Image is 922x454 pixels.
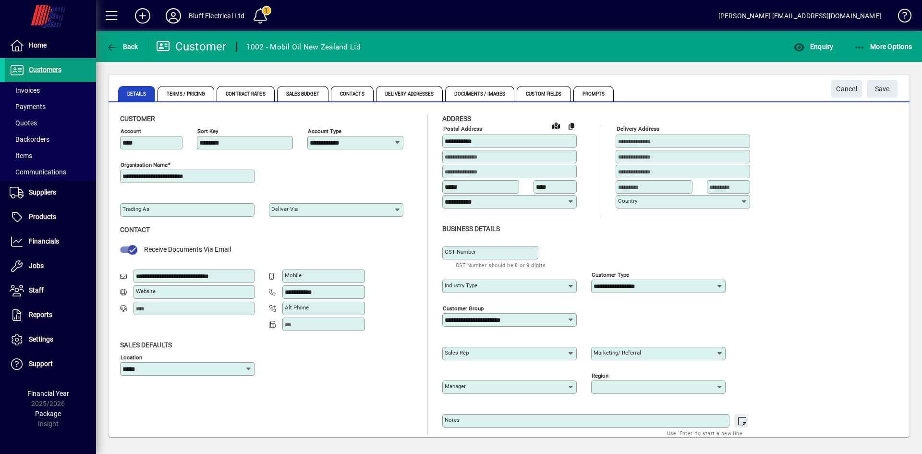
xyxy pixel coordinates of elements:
a: Suppliers [5,181,96,205]
span: Address [442,115,471,123]
span: Invoices [10,86,40,94]
button: Enquiry [791,38,836,55]
span: Package [35,410,61,417]
mat-label: Customer group [443,305,484,311]
span: Jobs [29,262,44,270]
a: Home [5,34,96,58]
div: 1002 - Mobil Oil New Zealand Ltd [246,39,361,55]
a: Jobs [5,254,96,278]
mat-label: Trading as [122,206,149,212]
button: Copy to Delivery address [564,118,579,134]
mat-label: Alt Phone [285,304,309,311]
div: Bluff Electrical Ltd [189,8,245,24]
span: Receive Documents Via Email [144,245,231,253]
mat-label: Sort key [197,128,218,135]
span: Contract Rates [217,86,274,101]
button: Add [127,7,158,25]
button: More Options [851,38,915,55]
span: Support [29,360,53,368]
div: [PERSON_NAME] [EMAIL_ADDRESS][DOMAIN_NAME] [718,8,881,24]
span: Cancel [836,81,857,97]
span: Business details [442,225,500,233]
mat-label: Manager [445,383,466,390]
span: More Options [854,43,912,50]
div: Customer [156,39,227,54]
mat-label: Organisation name [121,161,168,168]
span: Sales Budget [277,86,328,101]
span: S [875,85,879,93]
span: Products [29,213,56,221]
a: Products [5,205,96,229]
mat-label: Account [121,128,141,135]
mat-label: Customer type [592,271,629,278]
span: Items [10,152,32,160]
span: Financials [29,237,59,245]
button: Save [867,80,898,98]
span: Details [118,86,155,101]
span: Financial Year [27,390,69,397]
span: ave [875,81,890,97]
button: Profile [158,7,189,25]
a: Payments [5,98,96,115]
mat-label: Region [592,372,608,379]
span: Quotes [10,119,37,127]
span: Customers [29,66,61,74]
span: Suppliers [29,188,56,196]
span: Back [106,43,138,50]
span: Documents / Images [445,86,514,101]
mat-label: Location [121,354,142,360]
span: Customer [120,115,155,123]
mat-label: GST Number [445,248,476,255]
mat-label: Deliver via [271,206,298,212]
a: Quotes [5,115,96,131]
span: Contacts [331,86,374,101]
span: Custom Fields [517,86,570,101]
a: Backorders [5,131,96,147]
span: Enquiry [793,43,833,50]
mat-label: Industry type [445,282,477,289]
span: Communications [10,168,66,176]
a: Reports [5,303,96,327]
mat-label: Account Type [308,128,341,135]
mat-label: Mobile [285,272,302,279]
mat-label: Notes [445,417,460,423]
a: Knowledge Base [891,2,910,33]
mat-label: Sales rep [445,349,469,356]
mat-label: Country [618,197,637,204]
button: Back [104,38,141,55]
a: Communications [5,164,96,180]
a: Financials [5,230,96,254]
mat-hint: Use 'Enter' to start a new line [667,428,742,439]
span: Sales defaults [120,341,172,349]
span: Terms / Pricing [158,86,215,101]
span: Home [29,41,47,49]
a: Invoices [5,82,96,98]
a: Settings [5,328,96,352]
span: Staff [29,286,44,294]
mat-label: Website [136,288,156,294]
button: Cancel [831,80,862,98]
span: Reports [29,311,52,319]
span: Backorders [10,135,49,143]
span: Prompts [573,86,614,101]
span: Payments [10,103,46,110]
a: View on map [548,118,564,133]
a: Support [5,352,96,376]
app-page-header-button: Back [96,38,149,55]
a: Items [5,147,96,164]
span: Delivery Addresses [376,86,443,101]
mat-label: Marketing/ Referral [594,349,641,356]
a: Staff [5,279,96,303]
span: Settings [29,335,53,343]
span: Contact [120,226,150,233]
mat-hint: GST Number should be 8 or 9 digits [456,259,546,270]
